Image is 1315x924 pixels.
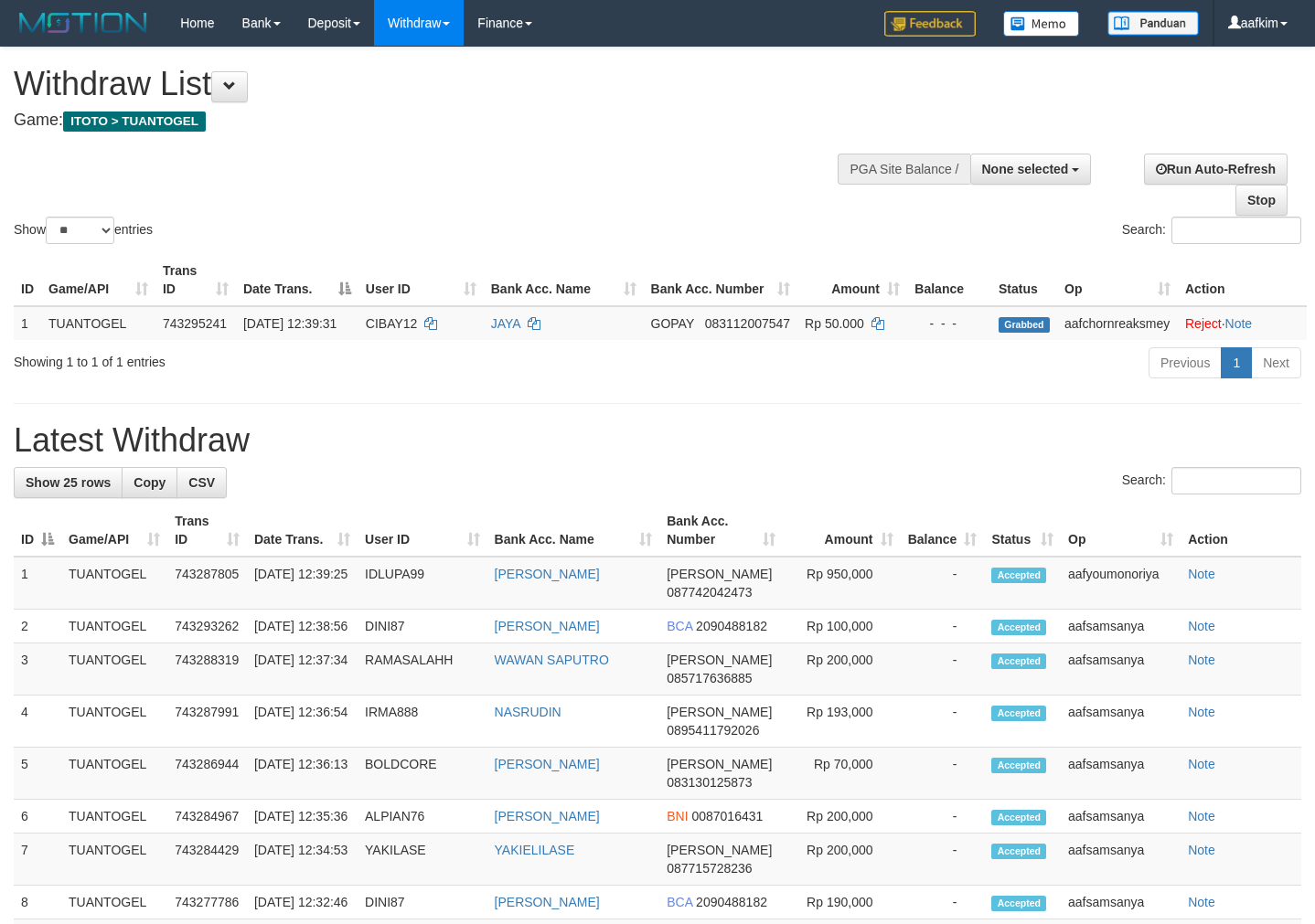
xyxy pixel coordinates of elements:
[1057,254,1178,306] th: Op: activate to sort column ascending
[901,643,985,696] td: -
[358,800,487,834] td: ALPIAN76
[1061,557,1181,610] td: aafyoumonoriya
[667,861,752,876] span: Copy 087715728236 to clipboard
[1061,748,1181,800] td: aafsamsanya
[783,557,900,610] td: Rp 950,000
[61,696,167,748] td: TUANTOGEL
[907,254,991,306] th: Balance
[1171,467,1301,494] input: Search:
[1003,11,1080,37] img: Button%20Memo.svg
[783,886,900,919] td: Rp 190,000
[901,886,985,919] td: -
[167,886,247,919] td: 743277786
[14,748,61,800] td: 5
[1057,306,1178,340] td: aafchornreaksmey
[495,809,600,823] a: [PERSON_NAME]
[247,504,358,557] th: Date Trans.: activate to sort column ascending
[991,653,1046,669] span: Accepted
[14,345,534,371] div: Showing 1 to 1 of 1 entries
[1122,467,1301,494] label: Search:
[14,696,61,748] td: 4
[783,800,900,834] td: Rp 200,000
[1188,705,1215,719] a: Note
[667,671,752,685] span: Copy 085717636885 to clipboard
[163,316,227,331] span: 743295241
[134,475,166,490] span: Copy
[122,467,177,498] a: Copy
[495,843,575,857] a: YAKIELILASE
[667,757,772,771] span: [PERSON_NAME]
[14,643,61,696] td: 3
[783,748,900,800] td: Rp 70,000
[236,254,358,306] th: Date Trans.: activate to sort column descending
[1188,843,1215,857] a: Note
[495,705,561,719] a: NASRUDIN
[14,112,859,130] h4: Game:
[167,748,247,800] td: 743286944
[696,895,767,909] span: Copy 2090488182 to clipboard
[783,643,900,696] td: Rp 200,000
[691,809,763,823] span: Copy 0087016431 to clipboard
[1221,347,1252,378] a: 1
[61,800,167,834] td: TUANTOGEL
[667,567,772,581] span: [PERSON_NAME]
[358,643,487,696] td: RAMASALAHH
[358,254,484,306] th: User ID: activate to sort column ascending
[991,620,1046,635] span: Accepted
[491,316,520,331] a: JAYA
[14,886,61,919] td: 8
[1171,217,1301,244] input: Search:
[167,834,247,886] td: 743284429
[1178,254,1307,306] th: Action
[991,706,1046,721] span: Accepted
[667,705,772,719] span: [PERSON_NAME]
[14,422,1301,459] h1: Latest Withdraw
[797,254,907,306] th: Amount: activate to sort column ascending
[247,886,358,919] td: [DATE] 12:32:46
[901,834,985,886] td: -
[167,800,247,834] td: 743284967
[495,619,600,633] a: [PERSON_NAME]
[667,723,759,738] span: Copy 0895411792026 to clipboard
[884,11,976,37] img: Feedback.jpg
[61,748,167,800] td: TUANTOGEL
[358,748,487,800] td: BOLDCORE
[167,696,247,748] td: 743287991
[999,317,1050,333] span: Grabbed
[705,316,790,331] span: Copy 083112007547 to clipboard
[14,217,153,244] label: Show entries
[783,504,900,557] th: Amount: activate to sort column ascending
[1251,347,1301,378] a: Next
[991,254,1057,306] th: Status
[46,217,114,244] select: Showentries
[188,475,215,490] span: CSV
[1061,643,1181,696] td: aafsamsanya
[358,886,487,919] td: DINI87
[61,886,167,919] td: TUANTOGEL
[61,610,167,643] td: TUANTOGEL
[901,800,985,834] td: -
[1178,306,1307,340] td: ·
[1144,154,1288,185] a: Run Auto-Refresh
[14,254,41,306] th: ID
[167,643,247,696] td: 743288319
[61,557,167,610] td: TUANTOGEL
[176,467,227,498] a: CSV
[805,316,864,331] span: Rp 50.000
[495,653,609,667] a: WAWAN SAPUTRO
[1061,696,1181,748] td: aafsamsanya
[247,834,358,886] td: [DATE] 12:34:53
[901,557,985,610] td: -
[1188,809,1215,823] a: Note
[167,504,247,557] th: Trans ID: activate to sort column ascending
[783,696,900,748] td: Rp 193,000
[14,610,61,643] td: 2
[358,610,487,643] td: DINI87
[1061,886,1181,919] td: aafsamsanya
[1188,757,1215,771] a: Note
[14,9,153,37] img: MOTION_logo.png
[914,314,984,333] div: - - -
[484,254,644,306] th: Bank Acc. Name: activate to sort column ascending
[667,585,752,600] span: Copy 087742042473 to clipboard
[63,112,206,132] span: ITOTO > TUANTOGEL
